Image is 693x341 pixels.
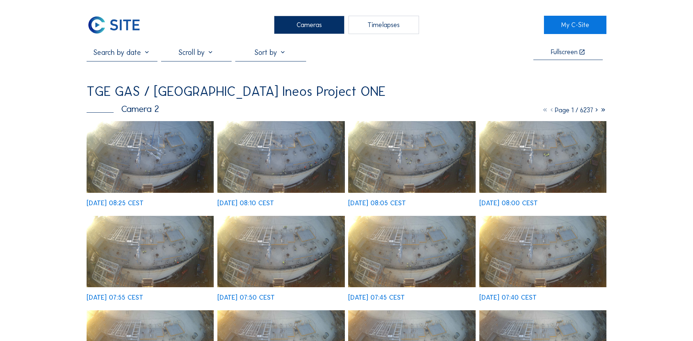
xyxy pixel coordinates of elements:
[479,200,538,206] div: [DATE] 08:00 CEST
[551,49,578,56] div: Fullscreen
[479,121,606,193] img: image_53145267
[348,216,475,288] img: image_53144725
[348,294,405,301] div: [DATE] 07:45 CEST
[479,294,537,301] div: [DATE] 07:40 CEST
[217,121,344,193] img: image_53145562
[87,200,144,206] div: [DATE] 08:25 CEST
[349,16,419,34] div: Timelapses
[87,16,149,34] a: C-SITE Logo
[217,200,274,206] div: [DATE] 08:10 CEST
[87,16,141,34] img: C-SITE Logo
[544,16,606,34] a: My C-Site
[87,104,159,113] div: Camera 2
[274,16,344,34] div: Cameras
[217,216,344,288] img: image_53144851
[87,48,157,57] input: Search by date 󰅀
[87,294,143,301] div: [DATE] 07:55 CEST
[479,216,606,288] img: image_53144580
[348,121,475,193] img: image_53145333
[217,294,275,301] div: [DATE] 07:50 CEST
[87,121,214,193] img: image_53145582
[87,216,214,288] img: image_53145053
[87,85,385,98] div: TGE GAS / [GEOGRAPHIC_DATA] Ineos Project ONE
[348,200,406,206] div: [DATE] 08:05 CEST
[555,106,593,114] span: Page 1 / 6237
